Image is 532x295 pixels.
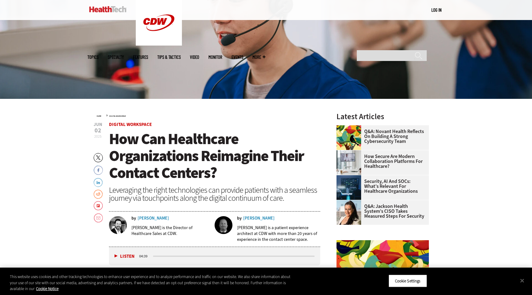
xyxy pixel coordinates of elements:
a: [PERSON_NAME] [138,216,169,220]
img: Scott Merritt [215,216,232,234]
a: security team in high-tech computer room [337,175,364,180]
a: abstract illustration of a tree [337,125,364,130]
button: Cookie Settings [389,274,427,287]
a: How Secure Are Modern Collaboration Platforms for Healthcare? [337,154,425,169]
img: Jeff Kula [109,216,127,234]
h3: Latest Articles [337,113,429,120]
div: media player [109,247,320,265]
a: Q&A: Novant Health Reflects on Building a Strong Cybersecurity Team [337,129,425,144]
a: Digital Workspace [109,121,152,127]
a: Security, AI and SOCs: What’s Relevant for Healthcare Organizations [337,179,425,194]
img: security team in high-tech computer room [337,175,361,200]
a: Q&A: Jackson Health System’s CISO Takes Measured Steps for Security [337,204,425,219]
span: Specialty [108,55,124,59]
a: More information about your privacy [36,286,58,291]
div: Leveraging the right technologies can provide patients with a seamless journey via touchpoints al... [109,186,320,202]
p: [PERSON_NAME] is a patient experience architect at CDW with more than 20 years of experience in t... [237,225,320,242]
a: [PERSON_NAME] [243,216,275,220]
img: abstract illustration of a tree [337,125,361,150]
div: duration [138,253,152,259]
span: by [237,216,242,220]
span: 02 [94,127,102,134]
span: Topics [87,55,99,59]
img: Home [89,6,127,12]
a: CDW [136,41,182,47]
img: care team speaks with physician over conference call [337,150,361,175]
div: User menu [431,7,441,13]
span: 2025 [94,134,102,139]
img: Connie Barrera [337,200,361,225]
p: [PERSON_NAME] is the Director of Healthcare Sales at CDW. [131,225,210,236]
span: Jun [94,122,102,127]
a: Digital Workspace [109,115,126,117]
a: Connie Barrera [337,200,364,205]
a: Features [133,55,148,59]
div: » [97,113,320,118]
a: Video [190,55,199,59]
a: Tips & Tactics [157,55,181,59]
a: MonITor [208,55,222,59]
a: Home [97,115,101,117]
button: Close [515,274,529,287]
a: Events [232,55,243,59]
button: Listen [115,254,135,259]
div: This website uses cookies and other tracking technologies to enhance user experience and to analy... [10,274,292,292]
a: Log in [431,7,441,13]
span: More [252,55,265,59]
a: care team speaks with physician over conference call [337,150,364,155]
span: by [131,216,136,220]
span: How Can Healthcare Organizations Reimagine Their Contact Centers? [109,129,304,183]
